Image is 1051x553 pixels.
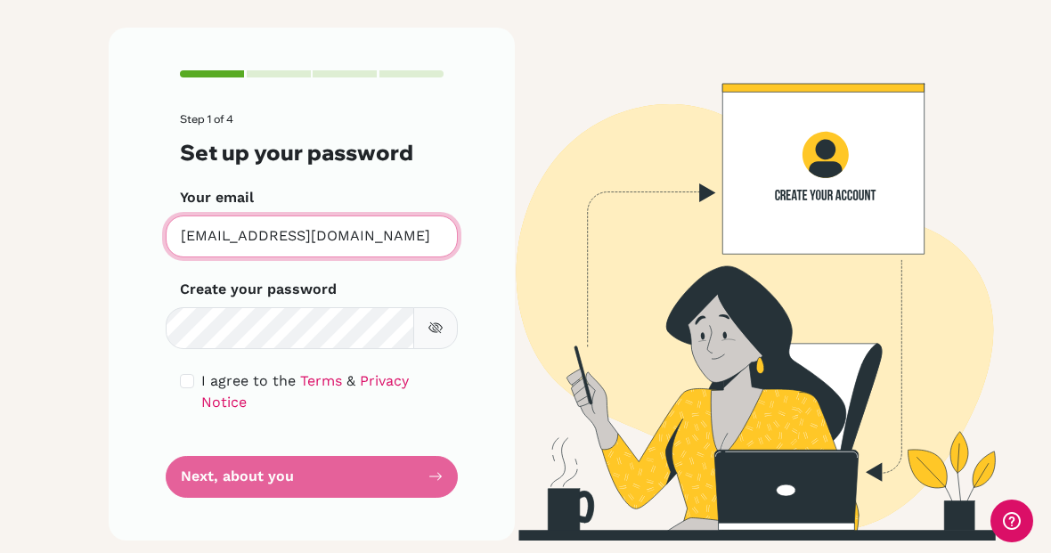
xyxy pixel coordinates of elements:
a: Privacy Notice [201,372,409,411]
span: & [346,372,355,389]
a: Terms [300,372,342,389]
h3: Set up your password [180,140,444,166]
label: Create your password [180,279,337,300]
input: Insert your email* [166,216,458,257]
iframe: Opens a widget where you can find more information [990,500,1033,544]
label: Your email [180,187,254,208]
span: Step 1 of 4 [180,112,233,126]
span: I agree to the [201,372,296,389]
